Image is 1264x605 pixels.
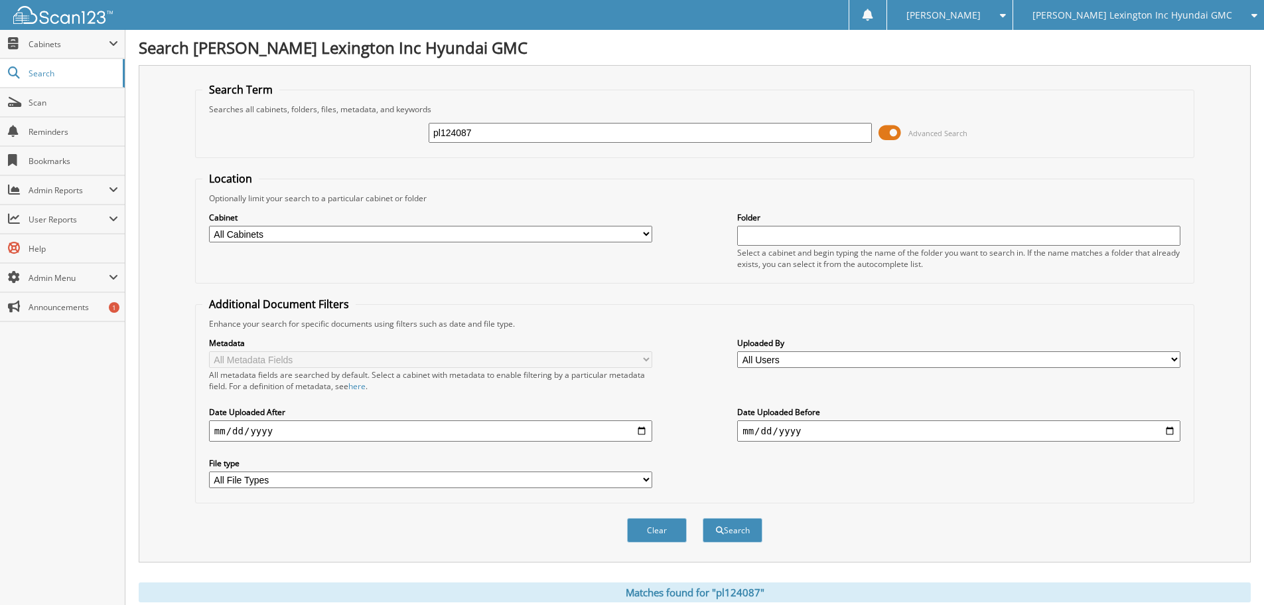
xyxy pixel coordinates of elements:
[29,155,118,167] span: Bookmarks
[209,337,652,349] label: Metadata
[202,104,1187,115] div: Searches all cabinets, folders, files, metadata, and keywords
[209,212,652,223] label: Cabinet
[29,272,109,284] span: Admin Menu
[109,302,119,313] div: 1
[202,171,259,186] legend: Location
[29,185,109,196] span: Admin Reports
[737,212,1180,223] label: Folder
[202,82,279,97] legend: Search Term
[627,518,687,543] button: Clear
[737,406,1180,418] label: Date Uploaded Before
[906,11,981,19] span: [PERSON_NAME]
[737,337,1180,349] label: Uploaded By
[29,214,109,225] span: User Reports
[209,406,652,418] label: Date Uploaded After
[13,6,113,24] img: scan123-logo-white.svg
[908,128,967,138] span: Advanced Search
[209,369,652,392] div: All metadata fields are searched by default. Select a cabinet with metadata to enable filtering b...
[29,126,118,137] span: Reminders
[209,458,652,469] label: File type
[139,582,1251,602] div: Matches found for "pl124087"
[29,68,116,79] span: Search
[29,39,109,50] span: Cabinets
[29,97,118,108] span: Scan
[139,37,1251,58] h1: Search [PERSON_NAME] Lexington Inc Hyundai GMC
[703,518,762,543] button: Search
[1032,11,1232,19] span: [PERSON_NAME] Lexington Inc Hyundai GMC
[737,420,1180,442] input: end
[202,193,1187,204] div: Optionally limit your search to a particular cabinet or folder
[209,420,652,442] input: start
[202,318,1187,329] div: Enhance your search for specific documents using filters such as date and file type.
[29,243,118,254] span: Help
[29,302,118,313] span: Announcements
[348,381,366,392] a: here
[737,247,1180,270] div: Select a cabinet and begin typing the name of the folder you want to search in. If the name match...
[202,297,356,311] legend: Additional Document Filters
